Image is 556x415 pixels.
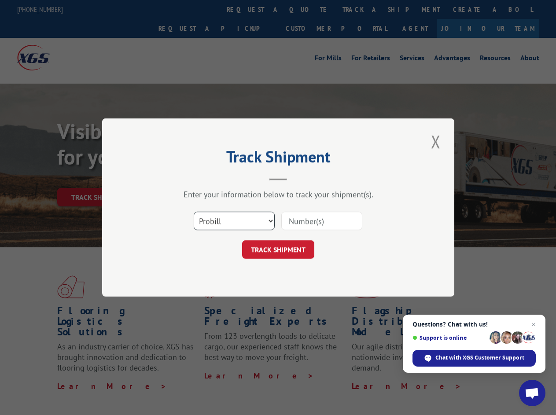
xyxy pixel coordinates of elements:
[281,212,362,230] input: Number(s)
[435,354,524,362] span: Chat with XGS Customer Support
[146,189,410,199] div: Enter your information below to track your shipment(s).
[412,350,536,367] span: Chat with XGS Customer Support
[519,380,545,406] a: Open chat
[146,151,410,167] h2: Track Shipment
[242,240,314,259] button: TRACK SHIPMENT
[412,321,536,328] span: Questions? Chat with us!
[428,129,443,154] button: Close modal
[412,334,486,341] span: Support is online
